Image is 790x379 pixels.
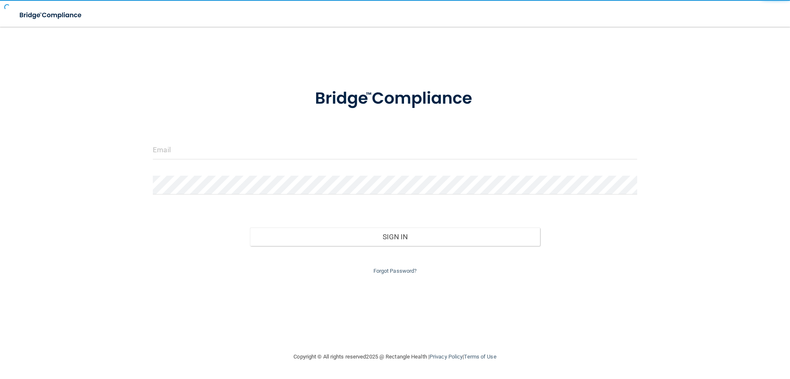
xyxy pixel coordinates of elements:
[242,343,548,370] div: Copyright © All rights reserved 2025 @ Rectangle Health | |
[298,77,493,120] img: bridge_compliance_login_screen.278c3ca4.svg
[430,353,463,360] a: Privacy Policy
[373,268,417,274] a: Forgot Password?
[13,7,90,24] img: bridge_compliance_login_screen.278c3ca4.svg
[464,353,496,360] a: Terms of Use
[153,141,637,159] input: Email
[250,228,540,246] button: Sign In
